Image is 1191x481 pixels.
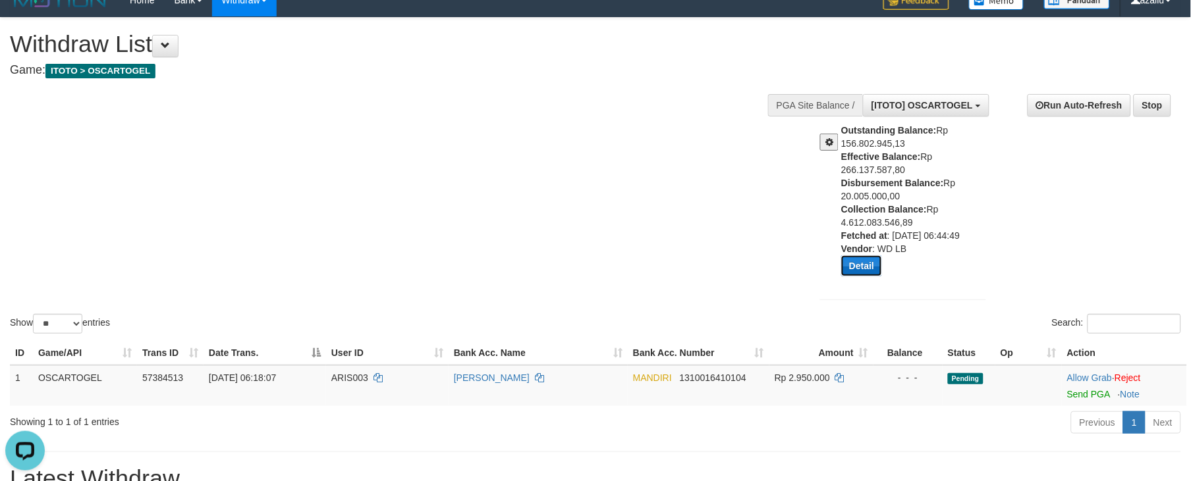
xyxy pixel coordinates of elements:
[775,372,830,383] span: Rp 2.950.000
[1067,389,1110,399] a: Send PGA
[995,341,1062,365] th: Op: activate to sort column ascending
[1071,411,1124,434] a: Previous
[841,204,927,215] b: Collection Balance:
[454,372,530,383] a: [PERSON_NAME]
[872,100,973,111] span: [ITOTO] OSCARTOGEL
[33,314,82,334] select: Showentries
[1067,372,1115,383] span: ·
[841,125,937,136] b: Outstanding Balance:
[873,341,943,365] th: Balance
[5,5,45,45] button: Open LiveChat chat widget
[841,243,872,254] b: Vendor
[204,341,326,365] th: Date Trans.: activate to sort column descending
[841,230,887,241] b: Fetched at
[633,372,672,383] span: MANDIRI
[1123,411,1146,434] a: 1
[10,365,33,406] td: 1
[1062,341,1187,365] th: Action
[879,371,937,384] div: - - -
[1134,94,1171,116] a: Stop
[841,124,995,286] div: Rp 156.802.945,13 Rp 266.137.587,80 Rp 20.005.000,00 Rp 4.612.083.546,89 : [DATE] 06:44:49 : WD LB
[1115,372,1141,383] a: Reject
[841,151,921,162] b: Effective Balance:
[948,373,983,384] span: Pending
[1062,365,1187,406] td: ·
[137,341,204,365] th: Trans ID: activate to sort column ascending
[142,372,183,383] span: 57384513
[33,365,137,406] td: OSCARTOGEL
[1121,389,1140,399] a: Note
[326,341,449,365] th: User ID: activate to sort column ascending
[33,341,137,365] th: Game/API: activate to sort column ascending
[841,255,882,276] button: Detail
[628,341,769,365] th: Bank Acc. Number: activate to sort column ascending
[331,372,368,383] span: ARIS003
[449,341,628,365] th: Bank Acc. Name: activate to sort column ascending
[863,94,989,116] button: [ITOTO] OSCARTOGEL
[10,314,110,334] label: Show entries
[769,341,873,365] th: Amount: activate to sort column ascending
[1088,314,1181,334] input: Search:
[10,31,781,57] h1: Withdraw List
[1052,314,1181,334] label: Search:
[943,341,995,365] th: Status
[768,94,863,116] div: PGA Site Balance /
[1028,94,1131,116] a: Run Auto-Refresh
[10,410,486,428] div: Showing 1 to 1 of 1 entries
[680,372,746,383] span: Copy 1310016410104 to clipboard
[1145,411,1181,434] a: Next
[10,64,781,77] h4: Game:
[209,372,276,383] span: [DATE] 06:18:07
[10,341,33,365] th: ID
[45,64,155,78] span: ITOTO > OSCARTOGEL
[841,178,944,188] b: Disbursement Balance:
[1067,372,1112,383] a: Allow Grab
